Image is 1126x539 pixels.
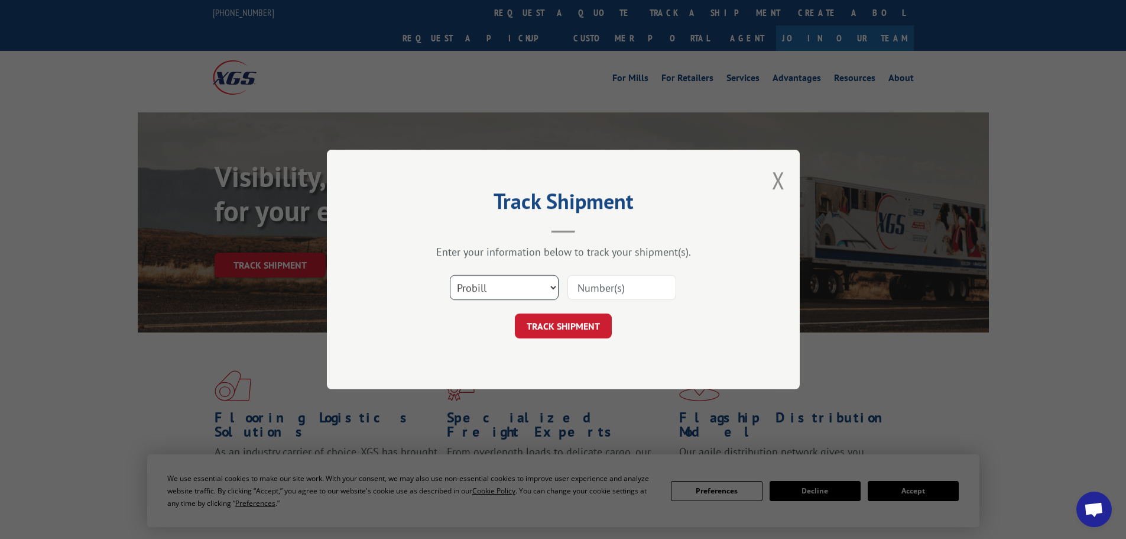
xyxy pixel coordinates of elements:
[772,164,785,196] button: Close modal
[515,314,612,338] button: TRACK SHIPMENT
[567,275,676,300] input: Number(s)
[386,245,741,259] div: Enter your information below to track your shipment(s).
[386,193,741,215] h2: Track Shipment
[1076,492,1112,527] div: Open chat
